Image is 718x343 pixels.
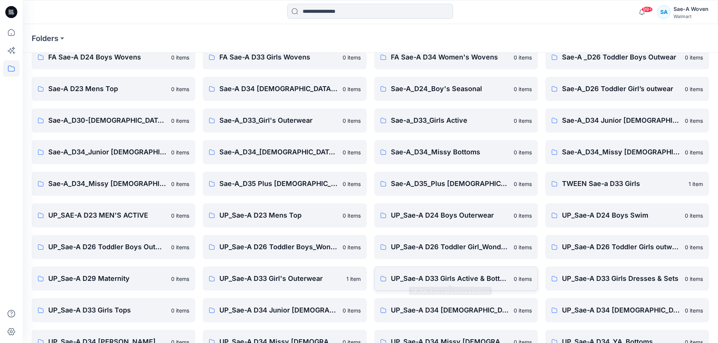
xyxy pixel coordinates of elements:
[545,267,709,291] a: UP_Sae-A D33 Girls Dresses & Sets0 items
[562,84,680,94] p: Sae-A_D26 Toddler Girl’s outwear
[203,203,366,227] a: UP_Sae-A D23 Mens Top0 items
[391,147,509,157] p: Sae-A_D34_Missy Bottoms
[514,243,532,251] p: 0 items
[171,212,189,220] p: 0 items
[562,115,680,126] p: Sae-A_D34 Junior [DEMOGRAPHIC_DATA] top
[346,275,361,283] p: 1 item
[689,180,703,188] p: 1 item
[48,178,167,189] p: Sae-A_D34_Missy [DEMOGRAPHIC_DATA] Top Woven
[545,108,709,133] a: Sae-A_D34 Junior [DEMOGRAPHIC_DATA] top0 items
[171,117,189,125] p: 0 items
[171,53,189,61] p: 0 items
[374,172,538,196] a: Sae-A_D35_Plus [DEMOGRAPHIC_DATA] Top0 items
[219,273,341,284] p: UP_Sae-A D33 Girl's Outerwear
[343,117,361,125] p: 0 items
[545,203,709,227] a: UP_Sae-A D24 Boys Swim0 items
[32,77,195,101] a: Sae-A D23 Mens Top0 items
[391,115,509,126] p: Sae-a_D33_Girls Active
[343,85,361,93] p: 0 items
[545,298,709,322] a: UP_Sae-A D34 [DEMOGRAPHIC_DATA] Outerwear0 items
[685,275,703,283] p: 0 items
[48,305,167,316] p: UP_Sae-A D33 Girls Tops
[514,117,532,125] p: 0 items
[685,85,703,93] p: 0 items
[391,273,509,284] p: UP_Sae-A D33 Girls Active & Bottoms
[203,235,366,259] a: UP_Sae-A D26 Toddler Boys_Wonder Nation Sportswear0 items
[514,306,532,314] p: 0 items
[219,242,338,252] p: UP_Sae-A D26 Toddler Boys_Wonder Nation Sportswear
[674,14,709,19] div: Walmart
[562,273,680,284] p: UP_Sae-A D33 Girls Dresses & Sets
[48,115,167,126] p: Sae-A_D30-[DEMOGRAPHIC_DATA] Maternity
[219,147,338,157] p: Sae-A_D34_[DEMOGRAPHIC_DATA] Outerwear
[374,108,538,133] a: Sae-a_D33_Girls Active0 items
[32,172,195,196] a: Sae-A_D34_Missy [DEMOGRAPHIC_DATA] Top Woven0 items
[219,84,338,94] p: Sae-A D34 [DEMOGRAPHIC_DATA] Knit Tops
[32,235,195,259] a: UP_Sae-A D26 Toddler Boys Outwear0 items
[391,84,509,94] p: Sae-A_D24_Boy's Seasonal
[32,108,195,133] a: Sae-A_D30-[DEMOGRAPHIC_DATA] Maternity0 items
[545,140,709,164] a: Sae-A_D34_Missy [DEMOGRAPHIC_DATA] Dresses0 items
[203,140,366,164] a: Sae-A_D34_[DEMOGRAPHIC_DATA] Outerwear0 items
[48,147,167,157] p: Sae-A_D34_Junior [DEMOGRAPHIC_DATA] bottom
[343,148,361,156] p: 0 items
[343,53,361,61] p: 0 items
[374,235,538,259] a: UP_Sae-A D26 Toddler Girl_Wonder Nation Sportswear0 items
[514,180,532,188] p: 0 items
[48,52,167,63] p: FA Sae-A D24 Boys Wovens
[514,85,532,93] p: 0 items
[374,298,538,322] a: UP_Sae-A D34 [DEMOGRAPHIC_DATA] Knit Tops0 items
[391,52,509,63] p: FA Sae-A D34 Women's Wovens
[32,298,195,322] a: UP_Sae-A D33 Girls Tops0 items
[48,273,167,284] p: UP_Sae-A D29 Maternity
[545,172,709,196] a: TWEEN Sae-a D33 Girls1 item
[171,306,189,314] p: 0 items
[171,85,189,93] p: 0 items
[171,243,189,251] p: 0 items
[203,172,366,196] a: Sae-A_D35 Plus [DEMOGRAPHIC_DATA] Bottom0 items
[374,45,538,69] a: FA Sae-A D34 Women's Wovens0 items
[391,242,509,252] p: UP_Sae-A D26 Toddler Girl_Wonder Nation Sportswear
[219,178,338,189] p: Sae-A_D35 Plus [DEMOGRAPHIC_DATA] Bottom
[545,77,709,101] a: Sae-A_D26 Toddler Girl’s outwear0 items
[171,180,189,188] p: 0 items
[374,140,538,164] a: Sae-A_D34_Missy Bottoms0 items
[514,212,532,220] p: 0 items
[343,180,361,188] p: 0 items
[48,242,167,252] p: UP_Sae-A D26 Toddler Boys Outwear
[219,210,338,221] p: UP_Sae-A D23 Mens Top
[48,84,167,94] p: Sae-A D23 Mens Top
[48,210,167,221] p: UP_SAE-A D23 MEN'S ACTIVE
[391,210,509,221] p: UP_Sae-A D24 Boys Outerwear
[32,140,195,164] a: Sae-A_D34_Junior [DEMOGRAPHIC_DATA] bottom0 items
[171,275,189,283] p: 0 items
[203,108,366,133] a: Sae-A_D33_Girl's Outerwear0 items
[219,305,338,316] p: UP_Sae-A D34 Junior [DEMOGRAPHIC_DATA] top
[374,77,538,101] a: Sae-A_D24_Boy's Seasonal0 items
[374,267,538,291] a: UP_Sae-A D33 Girls Active & Bottoms0 items
[391,178,509,189] p: Sae-A_D35_Plus [DEMOGRAPHIC_DATA] Top
[674,5,709,14] div: Sae-A Woven
[657,5,671,19] div: SA
[32,33,58,44] a: Folders
[219,52,338,63] p: FA Sae-A D33 Girls Wovens
[391,305,509,316] p: UP_Sae-A D34 [DEMOGRAPHIC_DATA] Knit Tops
[203,77,366,101] a: Sae-A D34 [DEMOGRAPHIC_DATA] Knit Tops0 items
[343,306,361,314] p: 0 items
[685,306,703,314] p: 0 items
[514,53,532,61] p: 0 items
[343,212,361,220] p: 0 items
[685,117,703,125] p: 0 items
[203,267,366,291] a: UP_Sae-A D33 Girl's Outerwear1 item
[641,6,653,12] span: 99+
[562,305,680,316] p: UP_Sae-A D34 [DEMOGRAPHIC_DATA] Outerwear
[545,235,709,259] a: UP_Sae-A D26 Toddler Girls outwear0 items
[685,212,703,220] p: 0 items
[203,45,366,69] a: FA Sae-A D33 Girls Wovens0 items
[203,298,366,322] a: UP_Sae-A D34 Junior [DEMOGRAPHIC_DATA] top0 items
[32,45,195,69] a: FA Sae-A D24 Boys Wovens0 items
[562,242,680,252] p: UP_Sae-A D26 Toddler Girls outwear
[685,148,703,156] p: 0 items
[562,178,684,189] p: TWEEN Sae-a D33 Girls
